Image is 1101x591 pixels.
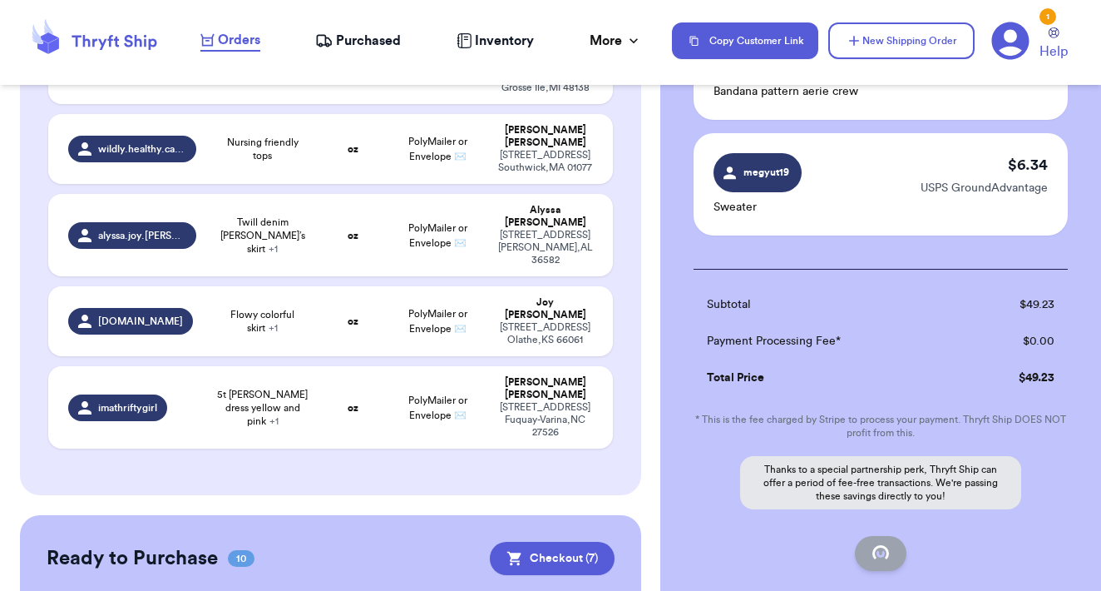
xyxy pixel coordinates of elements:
p: Bandana pattern aerie crew [713,83,858,100]
span: imathriftygirl [98,401,157,415]
a: Purchased [315,31,401,51]
span: PolyMailer or Envelope ✉️ [408,309,467,334]
td: Total Price [694,360,963,396]
div: 1 [1039,8,1056,25]
strong: oz [348,316,358,326]
p: $ 6.34 [1008,153,1048,176]
span: + 1 [269,323,278,333]
div: [PERSON_NAME] [PERSON_NAME] [498,376,592,401]
td: $ 49.23 [963,286,1068,323]
span: Inventory [475,31,534,51]
span: Help [1039,42,1068,62]
span: Twill denim [PERSON_NAME]’s skirt [216,216,309,256]
span: Purchased [336,31,401,51]
span: PolyMailer or Envelope ✉️ [408,395,467,420]
div: [PERSON_NAME] [PERSON_NAME] [498,124,592,149]
div: Alyssa [PERSON_NAME] [498,204,592,229]
p: * This is the fee charged by Stripe to process your payment. Thryft Ship DOES NOT profit from this. [694,413,1068,440]
span: alyssa.joy.[PERSON_NAME] [98,229,186,242]
div: [STREET_ADDRESS] Fuquay-Varina , NC 27526 [498,401,592,439]
span: + 1 [269,244,278,254]
td: $ 0.00 [963,323,1068,360]
a: Inventory [457,31,534,51]
span: + 1 [269,416,279,426]
strong: oz [348,144,358,154]
button: Checkout (7) [490,542,615,575]
span: 10 [228,550,254,567]
span: megyut19 [741,165,792,180]
span: 5t [PERSON_NAME] dress yellow and pink [216,388,309,428]
td: Subtotal [694,286,963,323]
strong: oz [348,231,358,241]
div: Joy [PERSON_NAME] [498,296,592,321]
button: New Shipping Order [828,22,975,59]
span: Orders [218,30,260,50]
strong: oz [348,403,358,413]
div: [STREET_ADDRESS] Southwick , MA 01077 [498,149,592,174]
div: More [590,31,642,51]
h2: Ready to Purchase [47,545,218,572]
button: Copy Customer Link [672,22,818,59]
span: [DOMAIN_NAME] [98,315,183,328]
p: Thanks to a special partnership perk, Thryft Ship can offer a period of fee-free transactions. We... [740,456,1021,509]
span: Nursing friendly tops [216,136,309,162]
span: wildly.healthy.canine [98,142,186,156]
a: Orders [200,30,260,52]
span: Flowy colorful skirt [216,308,309,335]
a: Help [1039,27,1068,62]
span: PolyMailer or Envelope ✉️ [408,223,467,248]
span: PolyMailer or Envelope ✉️ [408,137,467,161]
div: [STREET_ADDRESS] Olathe , KS 66061 [498,321,592,346]
a: 1 [991,22,1029,60]
div: [STREET_ADDRESS] [PERSON_NAME] , AL 36582 [498,229,592,266]
td: $ 49.23 [963,360,1068,396]
td: Payment Processing Fee* [694,323,963,360]
p: Sweater [713,199,802,216]
p: USPS GroundAdvantage [921,180,1048,196]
